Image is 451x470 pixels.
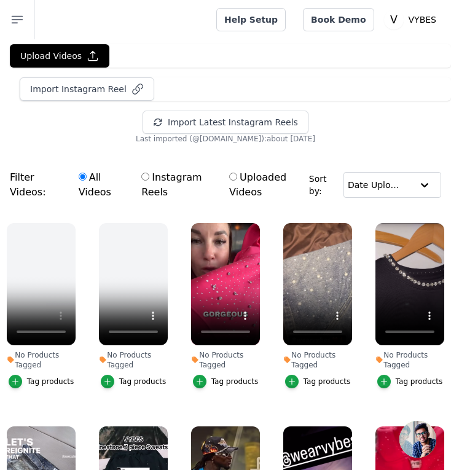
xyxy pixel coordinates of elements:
button: Import Latest Instagram Reels [143,111,308,134]
div: Filter Videos: [10,163,309,206]
div: No Products Tagged [7,350,76,370]
label: Uploaded Videos [229,170,303,200]
a: Book Demo [303,8,374,31]
button: Import Instagram Reel [20,77,154,101]
button: V VYBES [384,9,441,31]
div: No Products Tagged [99,350,168,370]
div: No Products Tagged [191,350,260,370]
div: Tag products [304,377,351,386]
button: Tag products [285,375,351,388]
button: Upload Videos [10,44,109,68]
div: Tag products [211,377,259,386]
div: No Products Tagged [375,350,444,370]
label: All Videos [78,170,125,200]
text: V [390,14,398,26]
button: Tag products [101,375,167,388]
button: Tag products [9,375,74,388]
div: Sort by: [309,172,441,198]
div: Open chat [399,421,436,458]
input: Uploaded Videos [229,173,237,181]
div: Tag products [27,377,74,386]
a: Help Setup [216,8,286,31]
p: VYBES [404,9,441,31]
input: Instagram Reels [141,173,149,181]
input: All Videos [79,173,87,181]
div: Tag products [119,377,167,386]
div: No Products Tagged [283,350,352,370]
span: Last imported (@ [DOMAIN_NAME] ): about [DATE] [136,134,315,144]
button: Tag products [377,375,443,388]
div: Tag products [396,377,443,386]
label: Instagram Reels [141,170,213,200]
button: Tag products [193,375,259,388]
